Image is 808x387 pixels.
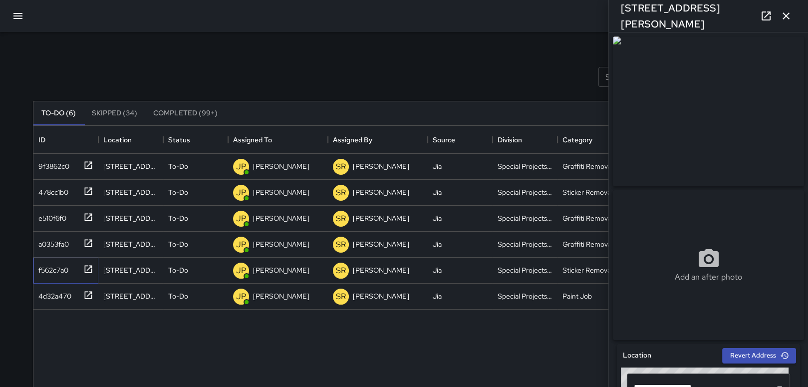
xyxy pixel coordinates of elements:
[236,265,246,277] p: JP
[433,239,442,249] div: Jia
[562,265,612,275] div: Sticker Removal
[236,161,246,173] p: JP
[562,187,612,197] div: Sticker Removal
[353,161,409,171] p: [PERSON_NAME]
[98,126,163,154] div: Location
[557,126,622,154] div: Category
[103,265,158,275] div: 55 Stevenson Street
[433,291,442,301] div: Jia
[233,126,272,154] div: Assigned To
[498,239,552,249] div: Special Projects Team
[353,213,409,223] p: [PERSON_NAME]
[493,126,557,154] div: Division
[236,239,246,251] p: JP
[236,213,246,225] p: JP
[168,213,188,223] p: To-Do
[353,187,409,197] p: [PERSON_NAME]
[253,265,309,275] p: [PERSON_NAME]
[433,161,442,171] div: Jia
[353,239,409,249] p: [PERSON_NAME]
[34,235,69,249] div: a0353fa0
[498,161,552,171] div: Special Projects Team
[333,126,372,154] div: Assigned By
[103,239,158,249] div: 8 Montgomery Street
[562,161,613,171] div: Graffiti Removal
[253,239,309,249] p: [PERSON_NAME]
[562,213,613,223] div: Graffiti Removal
[253,187,309,197] p: [PERSON_NAME]
[428,126,493,154] div: Source
[168,187,188,197] p: To-Do
[336,187,346,199] p: SR
[34,183,68,197] div: 478cc1b0
[34,209,66,223] div: e510f6f0
[236,187,246,199] p: JP
[38,126,45,154] div: ID
[498,187,552,197] div: Special Projects Team
[103,187,158,197] div: 155 Montgomery Street
[562,126,592,154] div: Category
[353,291,409,301] p: [PERSON_NAME]
[562,239,613,249] div: Graffiti Removal
[34,287,71,301] div: 4d32a470
[328,126,428,154] div: Assigned By
[168,239,188,249] p: To-Do
[336,291,346,303] p: SR
[433,265,442,275] div: Jia
[103,161,158,171] div: 544 Market Street
[253,213,309,223] p: [PERSON_NAME]
[433,213,442,223] div: Jia
[145,101,226,125] button: Completed (99+)
[33,126,98,154] div: ID
[163,126,228,154] div: Status
[253,161,309,171] p: [PERSON_NAME]
[103,126,132,154] div: Location
[498,265,552,275] div: Special Projects Team
[353,265,409,275] p: [PERSON_NAME]
[336,265,346,277] p: SR
[336,239,346,251] p: SR
[168,291,188,301] p: To-Do
[168,265,188,275] p: To-Do
[433,126,455,154] div: Source
[336,161,346,173] p: SR
[168,126,190,154] div: Status
[498,291,552,301] div: Special Projects Team
[33,101,84,125] button: To-Do (6)
[562,291,592,301] div: Paint Job
[498,213,552,223] div: Special Projects Team
[168,161,188,171] p: To-Do
[84,101,145,125] button: Skipped (34)
[34,157,69,171] div: 9f3862c0
[498,126,522,154] div: Division
[228,126,328,154] div: Assigned To
[433,187,442,197] div: Jia
[253,291,309,301] p: [PERSON_NAME]
[336,213,346,225] p: SR
[34,261,68,275] div: f562c7a0
[103,291,158,301] div: 2 Trinity Place
[103,213,158,223] div: 41 Montgomery Street
[236,291,246,303] p: JP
